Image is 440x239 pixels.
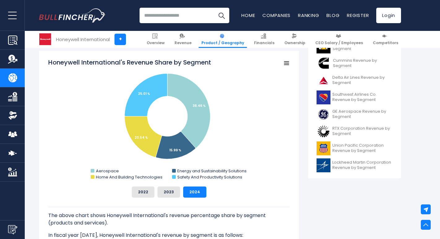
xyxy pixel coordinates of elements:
img: LMT logo [317,158,330,172]
span: GE Aerospace Revenue by Segment [332,109,393,119]
img: CMI logo [317,57,331,70]
span: Ownership [284,40,305,45]
img: DAL logo [317,73,330,87]
button: 2022 [132,187,154,198]
a: + [114,34,126,45]
span: Overview [147,40,165,45]
a: RTX Corporation Revenue by Segment [313,123,396,140]
img: GE logo [317,107,330,121]
a: Financials [251,31,277,48]
button: Search [214,8,229,23]
img: RTX logo [317,124,330,138]
span: RTX Corporation Revenue by Segment [332,126,393,136]
a: Go to homepage [39,8,106,23]
img: Bullfincher logo [39,8,106,23]
a: Register [347,12,369,19]
a: Ranking [298,12,319,19]
a: Product / Geography [199,31,247,48]
span: Caterpillar Revenue by Segment [333,41,393,52]
a: Revenue [172,31,194,48]
a: Overview [144,31,167,48]
img: LUV logo [317,90,330,104]
span: Delta Air Lines Revenue by Segment [332,75,393,86]
button: 2024 [183,187,206,198]
a: GE Aerospace Revenue by Segment [313,106,396,123]
a: Companies [262,12,291,19]
tspan: 38.46 % [193,103,206,108]
svg: Honeywell International's Revenue Share by Segment [48,58,290,182]
a: Union Pacific Corporation Revenue by Segment [313,140,396,157]
tspan: 20.54 % [135,135,148,140]
a: Blog [326,12,339,19]
span: Lockheed Martin Corporation Revenue by Segment [332,160,393,170]
span: Financials [254,40,274,45]
button: 2023 [157,187,180,198]
p: In fiscal year [DATE], Honeywell International's revenue by segment is as follows: [48,232,290,239]
p: The above chart shows Honeywell International's revenue percentage share by segment (products and... [48,212,290,227]
span: Revenue [175,40,192,45]
a: Login [376,8,401,23]
text: Safety And Productivity Solutions [177,174,242,180]
a: Southwest Airlines Co. Revenue by Segment [313,89,396,106]
img: UNP logo [317,141,330,155]
text: Energy and Sustainability Solutions [177,168,247,174]
span: Competitors [373,40,398,45]
a: Cummins Revenue by Segment [313,55,396,72]
a: Ownership [282,31,308,48]
tspan: 25.01 % [138,91,150,96]
img: Ownership [8,111,17,120]
span: Cummins Revenue by Segment [333,58,393,69]
a: Lockheed Martin Corporation Revenue by Segment [313,157,396,174]
span: Product / Geography [201,40,244,45]
span: CEO Salary / Employees [315,40,363,45]
div: Honeywell International [56,36,110,43]
img: HON logo [39,33,51,45]
text: Home And Building Technologies [96,174,162,180]
a: Home [241,12,255,19]
a: Delta Air Lines Revenue by Segment [313,72,396,89]
tspan: Honeywell International's Revenue Share by Segment [48,58,211,67]
a: CEO Salary / Employees [313,31,366,48]
tspan: 15.99 % [169,148,181,153]
text: Aerospace [96,168,119,174]
span: Southwest Airlines Co. Revenue by Segment [332,92,393,103]
span: Union Pacific Corporation Revenue by Segment [332,143,393,153]
a: Competitors [370,31,401,48]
